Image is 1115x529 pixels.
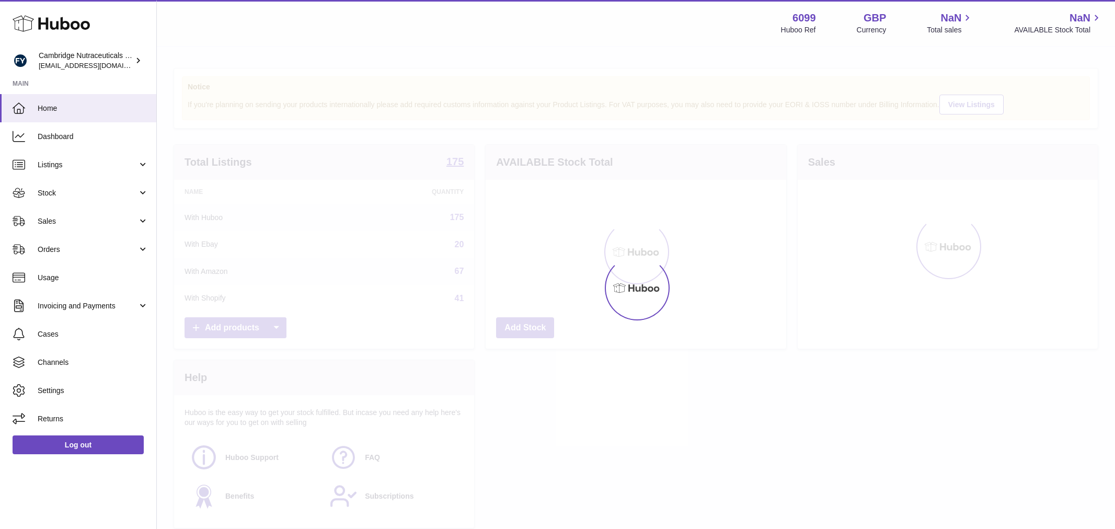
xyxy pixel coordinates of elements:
div: Cambridge Nutraceuticals Ltd [39,51,133,71]
strong: 6099 [792,11,816,25]
span: Orders [38,245,137,255]
div: Currency [857,25,887,35]
img: huboo@camnutra.com [13,53,28,68]
span: Stock [38,188,137,198]
span: [EMAIL_ADDRESS][DOMAIN_NAME] [39,61,154,70]
a: Log out [13,435,144,454]
span: Dashboard [38,132,148,142]
span: AVAILABLE Stock Total [1014,25,1102,35]
span: Total sales [927,25,973,35]
span: Sales [38,216,137,226]
span: Invoicing and Payments [38,301,137,311]
span: Cases [38,329,148,339]
span: Listings [38,160,137,170]
span: Settings [38,386,148,396]
a: NaN AVAILABLE Stock Total [1014,11,1102,35]
span: Channels [38,358,148,367]
div: Huboo Ref [781,25,816,35]
strong: GBP [864,11,886,25]
span: NaN [1070,11,1090,25]
span: Returns [38,414,148,424]
a: NaN Total sales [927,11,973,35]
span: Home [38,103,148,113]
span: NaN [940,11,961,25]
span: Usage [38,273,148,283]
